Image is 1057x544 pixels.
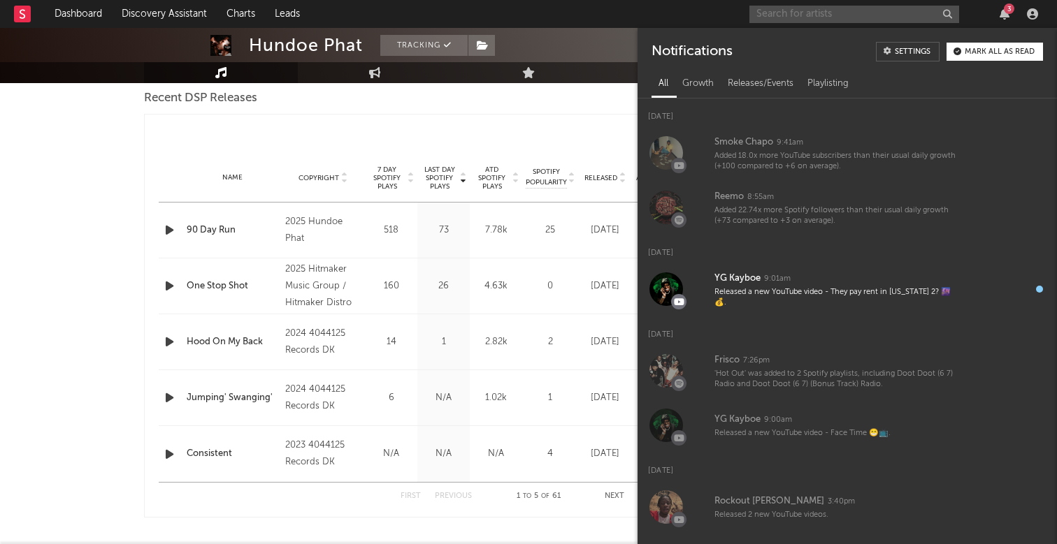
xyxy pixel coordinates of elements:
[299,174,339,182] span: Copyright
[777,138,803,148] div: 9:41am
[747,192,774,203] div: 8:55am
[638,235,1057,262] div: [DATE]
[285,437,361,471] div: 2023 4044125 Records DK
[714,151,961,172] div: Added 18.0x more YouTube subscribers than their usual daily growth (+100 compared to +6 on average).
[638,262,1057,316] a: YG Kayboe9:01amReleased a new YouTube video - They pay rent in [US_STATE] 2? 🌆💰.
[473,166,510,191] span: ATD Spotify Plays
[635,391,682,405] div: N/A
[401,492,421,500] button: First
[635,223,682,237] div: N/A
[368,335,414,349] div: 14
[582,391,628,405] div: [DATE]
[368,223,414,237] div: 518
[368,166,405,191] span: 7 Day Spotify Plays
[526,167,567,188] span: Spotify Popularity
[714,510,961,520] div: Released 2 new YouTube videos.
[526,391,575,405] div: 1
[285,214,361,247] div: 2025 Hundoe Phat
[187,391,278,405] a: Jumping' Swanging'
[368,391,414,405] div: 6
[582,279,628,293] div: [DATE]
[421,447,466,461] div: N/A
[473,279,519,293] div: 4.63k
[368,279,414,293] div: 160
[187,447,278,461] a: Consistent
[187,279,278,293] a: One Stop Shot
[635,279,682,293] div: N/A
[714,287,961,309] div: Released a new YouTube video - They pay rent in [US_STATE] 2? 🌆💰.
[721,72,800,96] div: Releases/Events
[285,325,361,359] div: 2024 4044125 Records DK
[635,335,682,349] div: N/A
[380,35,468,56] button: Tracking
[743,355,770,366] div: 7:26pm
[714,352,740,369] div: Frisco
[421,279,466,293] div: 26
[714,134,773,151] div: Smoke Chapo
[421,335,466,349] div: 1
[368,447,414,461] div: N/A
[652,72,675,96] div: All
[714,189,744,205] div: Reemo
[526,223,575,237] div: 25
[285,261,361,311] div: 2025 Hitmaker Music Group / Hitmaker Distro
[187,172,278,183] div: Name
[800,72,856,96] div: Playlisting
[285,381,361,415] div: 2024 4044125 Records DK
[1004,3,1014,14] div: 3
[714,428,961,439] div: Released a new YouTube video - Face Time 😁📺.
[526,335,575,349] div: 2
[582,447,628,461] div: [DATE]
[541,493,549,499] span: of
[965,48,1035,56] div: Mark all as read
[714,493,824,510] div: Rockout [PERSON_NAME]
[605,492,624,500] button: Next
[187,335,278,349] a: Hood On My Back
[582,335,628,349] div: [DATE]
[584,174,617,182] span: Released
[473,391,519,405] div: 1.02k
[947,43,1043,61] button: Mark all as read
[714,369,961,390] div: 'Hot Out' was added to 2 Spotify playlists, including Doot Doot (6 7) Radio and Doot Doot (6 7) (...
[635,166,674,191] span: Global ATD Audio Streams
[187,223,278,237] a: 90 Day Run
[638,316,1057,344] div: [DATE]
[523,493,531,499] span: to
[500,488,577,505] div: 1 5 61
[473,223,519,237] div: 7.78k
[421,166,458,191] span: Last Day Spotify Plays
[638,344,1057,398] a: Frisco7:26pm'Hot Out' was added to 2 Spotify playlists, including Doot Doot (6 7) Radio and Doot ...
[638,180,1057,235] a: Reemo8:55amAdded 22.74x more Spotify followers than their usual daily growth (+73 compared to +3 ...
[421,391,466,405] div: N/A
[749,6,959,23] input: Search for artists
[714,411,761,428] div: YG Kayboe
[828,497,855,507] div: 3:40pm
[582,223,628,237] div: [DATE]
[675,72,721,96] div: Growth
[714,270,761,287] div: YG Kayboe
[764,415,792,425] div: 9:00am
[895,48,930,56] div: Settings
[635,447,682,461] div: N/A
[764,274,791,284] div: 9:01am
[526,447,575,461] div: 4
[435,492,472,500] button: Previous
[473,447,519,461] div: N/A
[638,453,1057,480] div: [DATE]
[249,35,363,56] div: Hundoe Phat
[473,335,519,349] div: 2.82k
[421,223,466,237] div: 73
[144,90,257,107] span: Recent DSP Releases
[526,279,575,293] div: 0
[1000,8,1009,20] button: 3
[638,480,1057,534] a: Rockout [PERSON_NAME]3:40pmReleased 2 new YouTube videos.
[638,98,1057,126] div: [DATE]
[638,398,1057,453] a: YG Kayboe9:00amReleased a new YouTube video - Face Time 😁📺.
[652,42,732,61] div: Notifications
[876,42,940,61] a: Settings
